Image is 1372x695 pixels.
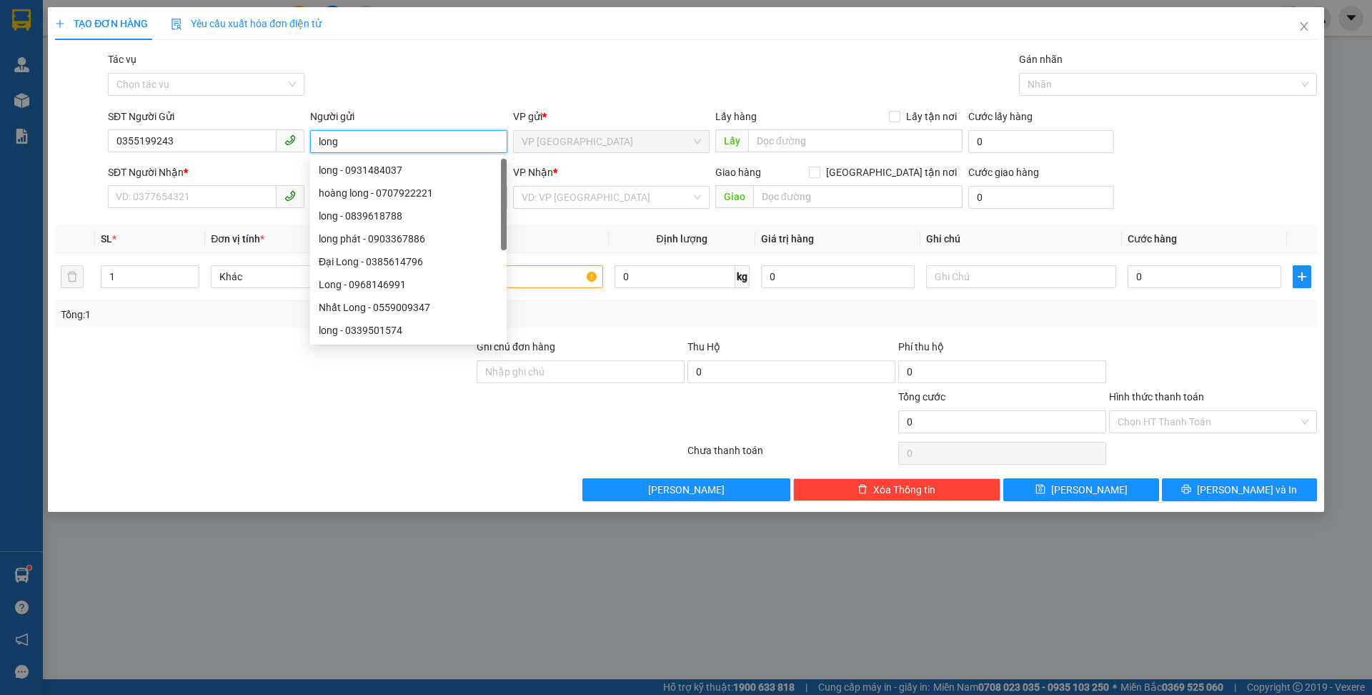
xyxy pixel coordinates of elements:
input: 0 [761,265,915,288]
div: long phát - 0903367886 [319,231,498,247]
button: plus [1293,265,1311,288]
div: Long - 0968146991 [319,277,498,292]
div: long - 0931484037 [319,162,498,178]
span: 5UL6GXHT [111,25,177,41]
div: Đại Long - 0385614796 [319,254,498,270]
span: VP Nhận [513,167,553,178]
div: Tổng: 1 [61,307,530,322]
span: phone [284,190,296,202]
span: TẠO ĐƠN HÀNG [55,18,148,29]
span: VP Thủ Đức [522,131,701,152]
div: long - 0339501574 [310,319,507,342]
button: deleteXóa Thông tin [793,478,1001,501]
span: 33 Bác Ái, P Phước Hội, TX Lagi [6,50,67,91]
span: [PERSON_NAME] [1051,482,1128,498]
div: Long - 0968146991 [310,273,507,296]
span: [PERSON_NAME] [648,482,725,498]
div: hoàng long - 0707922221 [310,182,507,204]
span: Đơn vị tính [211,233,264,245]
div: long - 0339501574 [319,322,498,338]
button: [PERSON_NAME] [582,478,790,501]
div: Nhất Long - 0559009347 [319,300,498,315]
span: close [1298,21,1310,32]
button: delete [61,265,84,288]
span: 0968278298 [6,93,70,107]
label: Hình thức thanh toán [1109,391,1204,403]
input: Cước giao hàng [968,186,1114,209]
input: Ghi Chú [926,265,1116,288]
div: Chưa thanh toán [686,443,897,468]
span: save [1035,484,1045,496]
span: Thu Hộ [687,341,720,353]
button: printer[PERSON_NAME] và In [1162,478,1317,501]
input: Ghi chú đơn hàng [477,360,685,383]
input: Dọc đường [748,129,963,152]
span: Tổng cước [898,391,945,403]
button: Close [1284,7,1324,47]
button: save[PERSON_NAME] [1003,478,1158,501]
div: long - 0839618788 [310,204,507,227]
span: plus [55,19,65,29]
span: kg [735,265,750,288]
div: long - 0931484037 [310,159,507,182]
span: [GEOGRAPHIC_DATA] tận nơi [820,164,963,180]
div: SĐT Người Gửi [108,109,304,124]
span: delete [857,484,868,496]
img: icon [171,19,182,30]
div: long - 0839618788 [319,208,498,224]
span: [PERSON_NAME] và In [1197,482,1297,498]
span: Cước hàng [1128,233,1177,245]
span: plus [1293,271,1311,282]
label: Cước lấy hàng [968,111,1033,122]
th: Ghi chú [920,225,1122,253]
span: Yêu cầu xuất hóa đơn điện tử [171,18,322,29]
div: Nhất Long - 0559009347 [310,296,507,319]
div: SĐT Người Nhận [108,164,304,180]
span: Lấy tận nơi [900,109,963,124]
div: Phí thu hộ [898,339,1106,360]
span: Giao [715,185,753,208]
span: Xóa Thông tin [873,482,935,498]
label: Tác vụ [108,54,136,65]
span: Định lượng [657,233,707,245]
span: Giao hàng [715,167,761,178]
span: SL [101,233,112,245]
div: long phát - 0903367886 [310,227,507,250]
label: Cước giao hàng [968,167,1039,178]
span: Lấy [715,129,748,152]
div: VP gửi [513,109,710,124]
span: Khác [219,266,392,287]
input: VD: Bàn, Ghế [412,265,602,288]
input: Cước lấy hàng [968,130,1114,153]
span: printer [1181,484,1191,496]
label: Gán nhãn [1019,54,1063,65]
span: phone [284,134,296,146]
div: hoàng long - 0707922221 [319,185,498,201]
input: Dọc đường [753,185,963,208]
strong: Nhà xe Mỹ Loan [6,6,71,46]
span: Lấy hàng [715,111,757,122]
div: Đại Long - 0385614796 [310,250,507,273]
label: Ghi chú đơn hàng [477,341,555,353]
div: Người gửi [310,109,507,124]
span: Giá trị hàng [761,233,814,245]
